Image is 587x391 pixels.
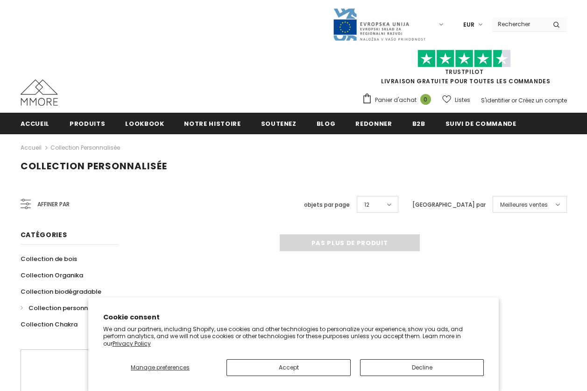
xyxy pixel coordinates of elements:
[21,271,83,280] span: Collection Organika
[332,20,426,28] a: Javni Razpis
[355,113,392,134] a: Redonner
[21,119,50,128] span: Accueil
[511,96,517,104] span: or
[125,113,164,134] a: Lookbook
[420,94,431,105] span: 0
[125,119,164,128] span: Lookbook
[131,363,190,371] span: Manage preferences
[21,142,42,153] a: Accueil
[364,200,369,210] span: 12
[446,119,516,128] span: Suivi de commande
[28,304,106,312] span: Collection personnalisée
[518,96,567,104] a: Créez un compte
[184,113,240,134] a: Notre histoire
[417,50,511,68] img: Faites confiance aux étoiles pilotes
[21,159,167,173] span: Collection personnalisée
[103,326,484,348] p: We and our partners, including Shopify, use cookies and other technologies to personalize your ex...
[21,254,77,263] span: Collection de bois
[500,200,548,210] span: Meilleures ventes
[21,251,77,267] a: Collection de bois
[463,20,474,29] span: EUR
[442,92,470,108] a: Listes
[317,119,336,128] span: Blog
[412,113,425,134] a: B2B
[21,230,67,239] span: Catégories
[70,113,105,134] a: Produits
[412,119,425,128] span: B2B
[375,95,417,105] span: Panier d'achat
[21,80,58,106] img: Cas MMORE
[446,113,516,134] a: Suivi de commande
[360,359,484,376] button: Decline
[445,68,484,76] a: TrustPilot
[481,96,510,104] a: S'identifier
[103,312,484,322] h2: Cookie consent
[37,199,70,210] span: Affiner par
[332,7,426,42] img: Javni Razpis
[261,119,297,128] span: soutenez
[21,287,101,296] span: Collection biodégradable
[455,95,470,105] span: Listes
[317,113,336,134] a: Blog
[21,300,106,316] a: Collection personnalisée
[21,267,83,283] a: Collection Organika
[355,119,392,128] span: Redonner
[261,113,297,134] a: soutenez
[50,144,120,152] a: Collection personnalisée
[70,119,105,128] span: Produits
[21,316,78,333] a: Collection Chakra
[21,320,78,329] span: Collection Chakra
[304,200,350,210] label: objets par page
[412,200,486,210] label: [GEOGRAPHIC_DATA] par
[103,359,218,376] button: Manage preferences
[362,93,436,107] a: Panier d'achat 0
[21,283,101,300] a: Collection biodégradable
[362,54,567,85] span: LIVRAISON GRATUITE POUR TOUTES LES COMMANDES
[184,119,240,128] span: Notre histoire
[492,17,546,31] input: Search Site
[226,359,351,376] button: Accept
[113,340,151,348] a: Privacy Policy
[21,113,50,134] a: Accueil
